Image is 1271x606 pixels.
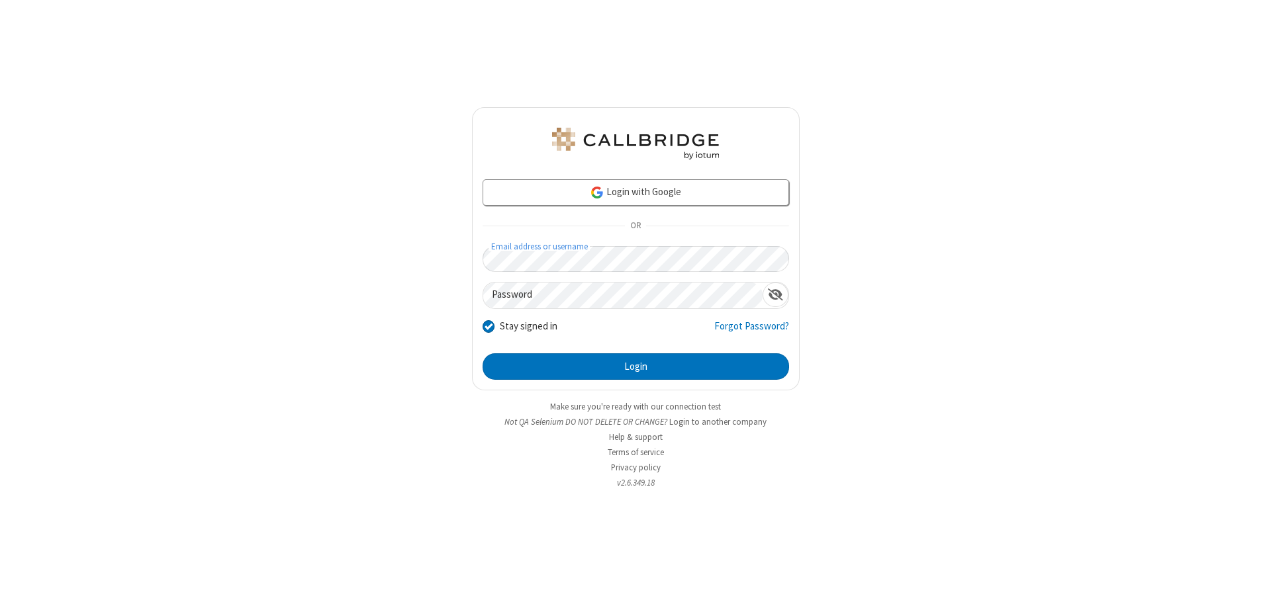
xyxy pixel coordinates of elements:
label: Stay signed in [500,319,557,334]
button: Login to another company [669,415,767,428]
a: Forgot Password? [714,319,789,344]
a: Terms of service [608,447,664,458]
img: QA Selenium DO NOT DELETE OR CHANGE [549,128,722,159]
li: v2.6.349.18 [472,476,800,489]
span: OR [625,217,646,236]
a: Help & support [609,431,663,443]
li: Not QA Selenium DO NOT DELETE OR CHANGE? [472,415,800,428]
a: Privacy policy [611,462,661,473]
a: Login with Google [483,179,789,206]
input: Password [483,282,763,308]
div: Show password [763,282,788,307]
button: Login [483,353,789,380]
img: google-icon.png [590,185,604,200]
input: Email address or username [483,246,789,272]
a: Make sure you're ready with our connection test [550,401,721,412]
